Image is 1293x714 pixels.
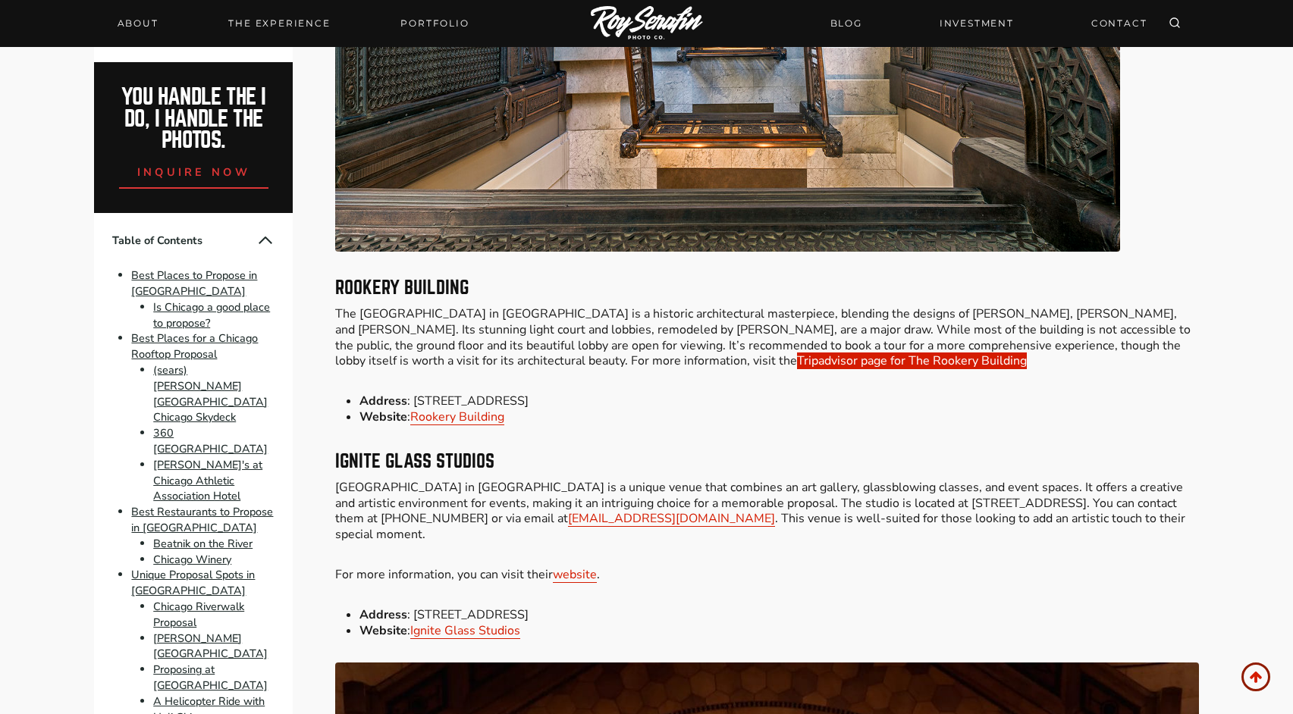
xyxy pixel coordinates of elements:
li: : [359,623,1198,639]
nav: Primary Navigation [108,13,479,34]
button: Collapse Table of Contents [256,231,275,249]
strong: Website [359,409,407,425]
a: Rookery Building [410,409,504,425]
a: About [108,13,168,34]
h3: Ignite Glass Studios [335,453,1198,471]
a: INVESTMENT [931,10,1023,36]
button: View Search Form [1164,13,1185,34]
li: : [STREET_ADDRESS] [359,607,1198,623]
a: Proposing at [GEOGRAPHIC_DATA] [153,662,268,693]
a: Is Chicago a good place to propose? [153,299,270,330]
p: [GEOGRAPHIC_DATA] in [GEOGRAPHIC_DATA] is a unique venue that combines an art gallery, glassblowi... [335,480,1198,543]
a: Chicago Riverwalk Proposal [153,599,244,630]
a: (sears) [PERSON_NAME][GEOGRAPHIC_DATA] Chicago Skydeck [153,362,268,424]
li: : [359,409,1198,425]
a: Tripadvisor page for The Rookery Building [797,352,1027,369]
strong: Address [359,393,407,409]
strong: Website [359,622,407,639]
li: : [STREET_ADDRESS] [359,393,1198,409]
h2: You handle the i do, I handle the photos. [111,86,277,152]
a: Best Restaurants to Propose in [GEOGRAPHIC_DATA] [131,504,273,535]
a: inquire now [119,152,269,189]
a: [EMAIL_ADDRESS][DOMAIN_NAME] [568,510,775,527]
a: Best Places for a Chicago Rooftop Proposal [131,331,258,362]
a: website [553,566,597,583]
a: Ignite Glass Studios [410,622,520,639]
a: Best Places to Propose in [GEOGRAPHIC_DATA] [131,268,257,299]
a: Portfolio [391,13,478,34]
a: BLOG [821,10,871,36]
a: Chicago Winery [153,552,231,567]
p: For more information, you can visit their . [335,567,1198,583]
a: CONTACT [1082,10,1156,36]
nav: Secondary Navigation [821,10,1156,36]
a: Unique Proposal Spots in [GEOGRAPHIC_DATA] [131,568,255,599]
a: Scroll to top [1241,662,1270,691]
span: Table of Contents [112,233,256,249]
a: [PERSON_NAME]'s at Chicago Athletic Association Hotel [153,457,262,504]
a: THE EXPERIENCE [219,13,339,34]
a: [PERSON_NAME][GEOGRAPHIC_DATA] [153,631,268,662]
a: Beatnik on the River [153,536,253,551]
strong: Address [359,606,407,623]
h3: Rookery Building [335,279,1198,297]
p: The [GEOGRAPHIC_DATA] in [GEOGRAPHIC_DATA] is a historic architectural masterpiece, blending the ... [335,306,1198,369]
img: Logo of Roy Serafin Photo Co., featuring stylized text in white on a light background, representi... [591,6,703,42]
a: 360 [GEOGRAPHIC_DATA] [153,425,268,456]
span: inquire now [137,164,251,180]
